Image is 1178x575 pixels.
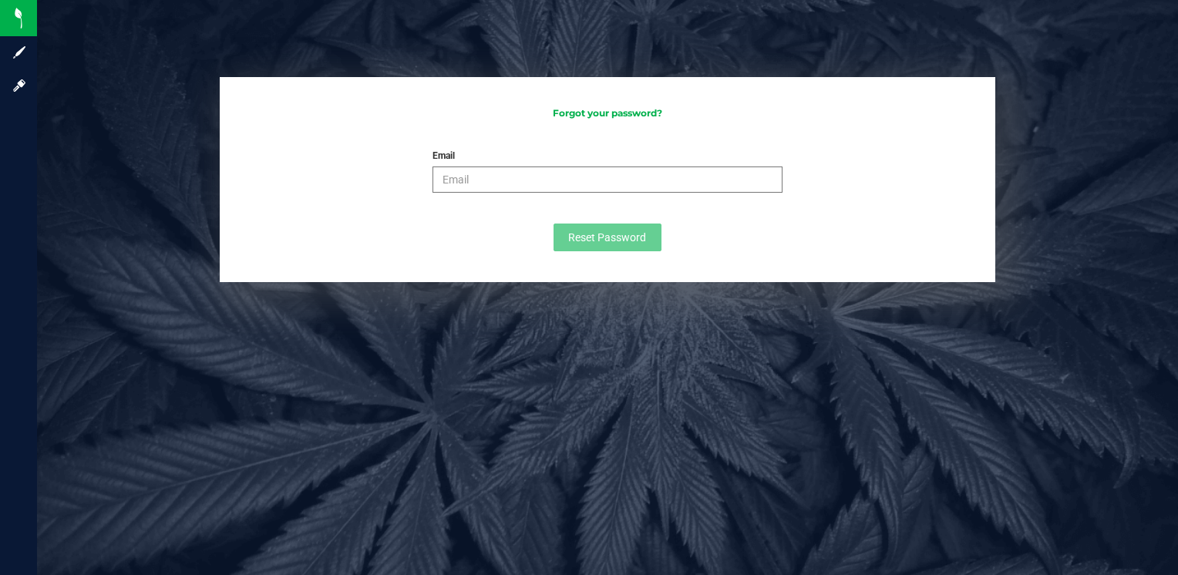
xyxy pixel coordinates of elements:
[235,108,981,118] h3: Forgot your password?
[12,45,27,60] inline-svg: Sign up
[432,166,782,193] input: Email
[432,149,455,163] label: Email
[554,224,661,251] button: Reset Password
[568,231,646,244] span: Reset Password
[12,78,27,93] inline-svg: Log in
